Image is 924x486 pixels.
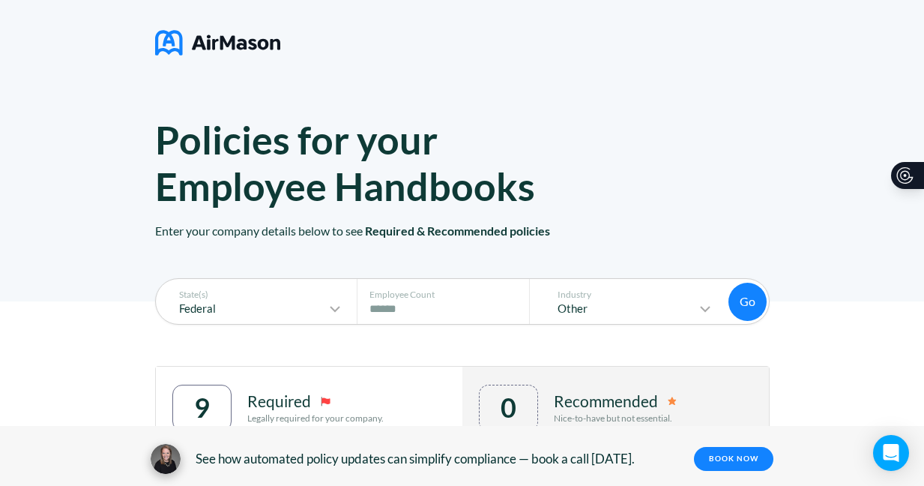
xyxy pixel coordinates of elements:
div: 0 [501,392,516,423]
span: See how automated policy updates can simplify compliance — book a call [DATE]. [196,451,635,466]
p: Industry [543,289,714,300]
p: State(s) [164,289,344,300]
h1: Policies for your Employee Handbooks [155,116,594,209]
img: logo [155,24,280,61]
p: Required [247,392,311,410]
p: Recommended [554,392,658,410]
button: Go [728,283,767,321]
div: Open Intercom Messenger [873,435,909,471]
div: 9 [194,392,210,423]
p: Employee Count [369,289,525,300]
img: remmended-icon [668,397,677,406]
a: BOOK NOW [694,447,773,471]
img: required-icon [321,397,330,406]
p: Legally required for your company. [247,413,384,424]
p: Federal [164,302,326,315]
p: Other [543,302,696,315]
p: Nice-to-have but not essential. [554,413,677,424]
img: avatar [151,444,181,474]
p: Enter your company details below to see [155,209,770,301]
span: Required & Recommended policies [365,223,550,238]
